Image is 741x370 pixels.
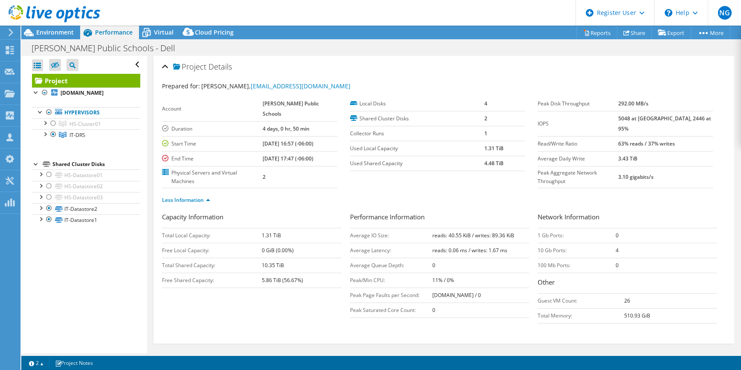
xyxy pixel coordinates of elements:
td: Guest VM Count: [538,293,624,308]
label: Prepared for: [162,82,200,90]
h3: Performance Information [350,212,530,224]
td: Peak Saturated Core Count: [350,303,432,318]
b: reads: 0.06 ms / writes: 1.67 ms [432,247,507,254]
td: 100 Mb Ports: [538,258,616,273]
a: More [691,26,730,39]
b: 1.31 TiB [262,232,281,239]
b: 0 [432,262,435,269]
a: 2 [23,358,49,368]
label: Used Shared Capacity [350,159,484,168]
div: Shared Cluster Disks [52,159,140,169]
a: HS-Datastore03 [32,192,140,203]
span: IT-DRS [69,131,85,139]
b: 292.00 MB/s [618,100,648,107]
td: Free Local Capacity: [162,243,262,258]
label: IOPS [538,119,618,128]
b: 1 [484,130,487,137]
td: Total Memory: [538,308,624,323]
span: [PERSON_NAME], [201,82,350,90]
a: [DOMAIN_NAME] [32,87,140,99]
a: Project Notes [49,358,99,368]
h3: Other [538,277,717,289]
a: IT-Datastore2 [32,203,140,214]
b: reads: 40.55 KiB / writes: 89.36 KiB [432,232,514,239]
b: 2 [263,173,266,181]
span: Cloud Pricing [195,28,234,36]
span: Details [208,61,232,72]
b: 0 GiB (0.00%) [262,247,294,254]
b: 63% reads / 37% writes [618,140,675,147]
b: 5048 at [GEOGRAPHIC_DATA], 2446 at 95% [618,115,711,132]
label: Collector Runs [350,129,484,138]
a: HS-Datastore02 [32,181,140,192]
b: 0 [616,262,619,269]
label: Read/Write Ratio [538,140,618,148]
b: [DATE] 16:57 (-06:00) [263,140,313,147]
td: 10 Gb Ports: [538,243,616,258]
b: 4 days, 0 hr, 50 min [263,125,310,132]
b: 510.93 GiB [624,312,650,319]
td: Peak/Min CPU: [350,273,432,288]
b: [DOMAIN_NAME] [61,89,104,96]
b: 0 [432,306,435,314]
b: [PERSON_NAME] Public Schools [263,100,319,117]
svg: \n [665,9,672,17]
a: Share [617,26,652,39]
b: 4 [484,100,487,107]
label: Start Time [162,140,262,148]
td: Average Queue Depth: [350,258,432,273]
td: Average IO Size: [350,228,432,243]
a: HS-Datastore01 [32,169,140,181]
span: Environment [36,28,74,36]
b: 2 [484,115,487,122]
td: Average Latency: [350,243,432,258]
a: [EMAIL_ADDRESS][DOMAIN_NAME] [251,82,350,90]
b: 5.86 TiB (56.67%) [262,277,303,284]
span: Performance [95,28,133,36]
label: Used Local Capacity [350,144,484,153]
b: 1.31 TiB [484,145,504,152]
b: [DOMAIN_NAME] / 0 [432,291,481,299]
b: 10.35 TiB [262,262,284,269]
a: Project [32,74,140,87]
label: Peak Aggregate Network Throughput [538,169,618,186]
label: Local Disks [350,99,484,108]
b: 4.48 TiB [484,160,504,167]
a: Less Information [162,196,210,204]
label: Duration [162,125,262,133]
td: Total Shared Capacity: [162,258,262,273]
span: Project [173,63,206,71]
td: Total Local Capacity: [162,228,262,243]
b: 3.10 gigabits/s [618,173,654,181]
a: Hypervisors [32,107,140,118]
label: Account [162,105,262,113]
a: HS-Cluster01 [32,118,140,129]
b: [DATE] 17:47 (-06:00) [263,155,313,162]
a: Reports [576,26,617,39]
span: NG [718,6,732,20]
a: IT-DRS [32,129,140,140]
td: Peak Page Faults per Second: [350,288,432,303]
b: 11% / 0% [432,277,454,284]
b: 0 [616,232,619,239]
a: Export [651,26,691,39]
a: IT-Datastore1 [32,214,140,225]
label: End Time [162,154,262,163]
h1: [PERSON_NAME] Public Schools - Dell [28,44,188,53]
b: 3.43 TiB [618,155,637,162]
td: 1 Gb Ports: [538,228,616,243]
span: Virtual [154,28,174,36]
h3: Capacity Information [162,212,342,224]
label: Average Daily Write [538,154,618,163]
b: 26 [624,297,630,304]
td: Free Shared Capacity: [162,273,262,288]
label: Shared Cluster Disks [350,114,484,123]
span: HS-Cluster01 [69,120,101,128]
label: Physical Servers and Virtual Machines [162,169,262,186]
h3: Network Information [538,212,717,224]
label: Peak Disk Throughput [538,99,618,108]
b: 4 [616,247,619,254]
